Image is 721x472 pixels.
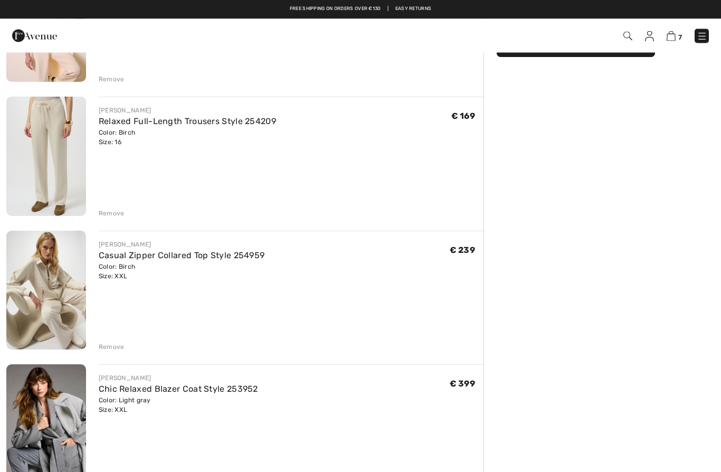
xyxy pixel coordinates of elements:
[99,251,265,261] a: Casual Zipper Collared Top Style 254959
[99,240,265,250] div: [PERSON_NAME]
[99,117,276,127] a: Relaxed Full-Length Trousers Style 254209
[387,5,388,13] span: |
[667,30,682,42] a: 7
[678,33,682,41] span: 7
[99,343,125,352] div: Remove
[99,128,276,147] div: Color: Birch Size: 16
[99,106,276,116] div: [PERSON_NAME]
[623,32,632,41] img: Search
[99,262,265,281] div: Color: Birch Size: XXL
[99,384,258,394] a: Chic Relaxed Blazer Coat Style 253952
[6,97,86,216] img: Relaxed Full-Length Trousers Style 254209
[450,379,476,389] span: € 399
[6,231,86,351] img: Casual Zipper Collared Top Style 254959
[99,209,125,219] div: Remove
[697,31,707,42] img: Menu
[12,30,57,40] a: 1ère Avenue
[99,374,258,383] div: [PERSON_NAME]
[290,5,381,13] a: Free shipping on orders over €130
[451,111,476,121] span: € 169
[99,396,258,415] div: Color: Light gray Size: XXL
[12,25,57,46] img: 1ère Avenue
[99,75,125,84] div: Remove
[395,5,432,13] a: Easy Returns
[667,31,676,41] img: Shopping Bag
[450,246,476,256] span: € 239
[645,31,654,42] img: My Info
